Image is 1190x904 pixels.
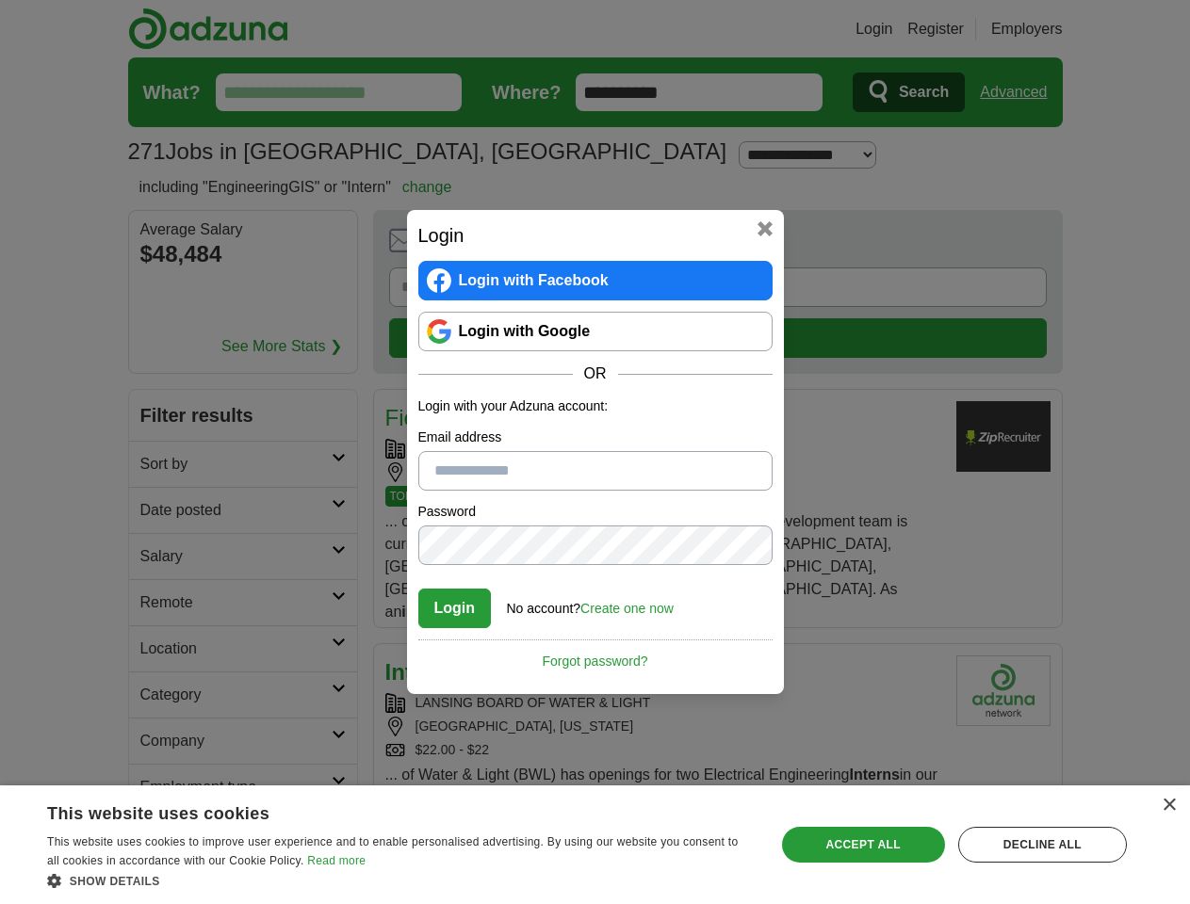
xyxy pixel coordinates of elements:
a: Login with Google [418,312,773,351]
div: Accept all [782,827,945,863]
a: Create one now [580,601,674,616]
div: This website uses cookies [47,797,706,825]
div: Close [1162,799,1176,813]
label: Password [418,502,773,522]
button: Login [418,589,492,628]
p: Login with your Adzuna account: [418,396,773,416]
div: No account? [507,588,674,619]
label: Email address [418,428,773,447]
span: This website uses cookies to improve user experience and to enable personalised advertising. By u... [47,835,738,867]
span: Show details [70,875,160,888]
span: OR [573,363,618,385]
div: Decline all [958,827,1127,863]
a: Forgot password? [418,639,773,671]
div: Show details [47,871,753,890]
h2: Login [418,221,773,250]
a: Read more, opens a new window [307,854,366,867]
a: Login with Facebook [418,261,773,300]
